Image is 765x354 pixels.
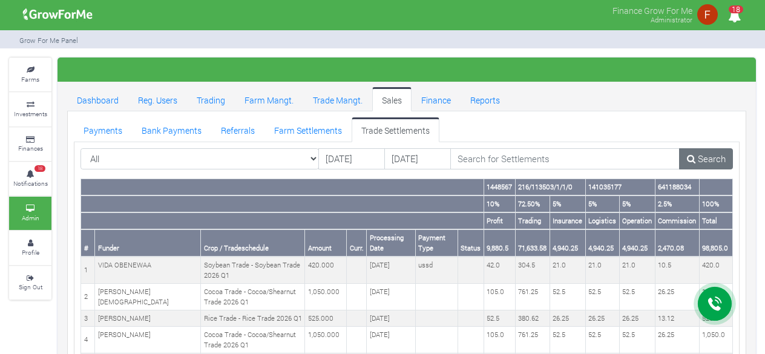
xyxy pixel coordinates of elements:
td: 52.5 [619,327,655,353]
td: Soybean Trade - Soybean Trade 2026 Q1 [201,257,305,283]
a: Farm Mangt. [235,87,303,111]
th: 9,880.5 [484,229,515,257]
a: Trading [187,87,235,111]
input: DD/MM/YYYY [384,148,451,170]
th: # [81,229,95,257]
td: 26.25 [655,327,699,353]
th: 641188034 [655,179,699,195]
td: 420.0 [699,257,732,283]
a: Sign Out [9,266,51,300]
th: Trading [515,212,550,229]
td: Cocoa Trade - Cocoa/Shearnut Trade 2026 Q1 [201,327,305,353]
td: Rice Trade - Rice Trade 2026 Q1 [201,310,305,327]
th: Crop / Tradeschedule [201,229,305,257]
small: Profile [22,248,39,257]
a: Bank Payments [132,117,211,142]
th: 98,805.0 [699,229,732,257]
a: Trade Settlements [352,117,439,142]
small: Admin [22,214,39,222]
th: Funder [95,229,201,257]
td: 525.000 [305,310,347,327]
td: 21.0 [619,257,655,283]
th: 216/113503/1/1/0 [515,179,585,195]
th: Insurance [550,212,585,229]
td: 761.25 [515,327,550,353]
td: [DATE] [367,257,415,283]
td: [DATE] [367,327,415,353]
a: 18 Notifications [9,162,51,195]
input: Search for Settlements [450,148,680,170]
td: 1,050.0 [699,327,732,353]
th: Operation [619,212,655,229]
td: 105.0 [484,284,515,310]
td: 52.5 [550,327,585,353]
small: Finances [18,144,43,152]
td: 1 [81,257,95,283]
td: 52.5 [619,284,655,310]
a: Farms [9,58,51,91]
i: Notifications [723,2,746,30]
small: Notifications [13,179,48,188]
td: ussd [415,257,458,283]
a: Trade Mangt. [303,87,372,111]
th: 4,940.25 [619,229,655,257]
th: Curr. [347,229,367,257]
a: 18 [723,11,746,23]
th: 10% [484,195,515,212]
img: growforme image [695,2,720,27]
th: Logistics [585,212,619,229]
a: Admin [9,197,51,230]
th: Payment Type [415,229,458,257]
input: DD/MM/YYYY [318,148,385,170]
td: 10.5 [655,257,699,283]
td: 3 [81,310,95,327]
th: 1448567 [484,179,515,195]
small: Investments [14,110,47,118]
td: 52.5 [550,284,585,310]
td: 42.0 [484,257,515,283]
th: Processing Date [367,229,415,257]
th: 71,633.58 [515,229,550,257]
td: 26.25 [585,310,619,327]
td: 1,050.000 [305,284,347,310]
td: 1,050.000 [305,327,347,353]
th: 4,940.25 [550,229,585,257]
td: VIDA OBENEWAA [95,257,201,283]
a: Farm Settlements [264,117,352,142]
td: 380.62 [515,310,550,327]
th: 5% [585,195,619,212]
span: 18 [34,165,45,172]
th: Profit [484,212,515,229]
a: Profile [9,231,51,264]
td: 52.5 [585,284,619,310]
a: Finance [412,87,461,111]
th: 141035177 [585,179,655,195]
th: Commission [655,212,699,229]
td: 2 [81,284,95,310]
td: 761.25 [515,284,550,310]
small: Farms [21,75,39,84]
a: Dashboard [67,87,128,111]
td: [PERSON_NAME][DEMOGRAPHIC_DATA] [95,284,201,310]
td: [DATE] [367,310,415,327]
td: 420.000 [305,257,347,283]
td: 21.0 [550,257,585,283]
td: [DATE] [367,284,415,310]
td: 52.5 [484,310,515,327]
th: 5% [550,195,585,212]
th: 100% [699,195,732,212]
td: 21.0 [585,257,619,283]
td: 26.25 [655,284,699,310]
th: 5% [619,195,655,212]
td: 52.5 [585,327,619,353]
span: 18 [729,5,743,13]
td: 26.25 [550,310,585,327]
a: Search [679,148,733,170]
small: Administrator [651,15,692,24]
a: Referrals [211,117,264,142]
a: Investments [9,93,51,126]
td: Cocoa Trade - Cocoa/Shearnut Trade 2026 Q1 [201,284,305,310]
td: [PERSON_NAME] [95,310,201,327]
td: [PERSON_NAME] [95,327,201,353]
th: 4,940.25 [585,229,619,257]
